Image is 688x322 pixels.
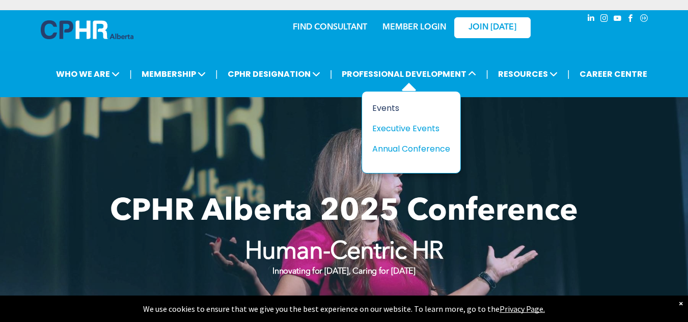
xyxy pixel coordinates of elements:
a: FIND CONSULTANT [293,23,367,32]
strong: Innovating for [DATE], Caring for [DATE] [272,268,415,276]
span: RESOURCES [495,65,561,83]
a: Events [372,102,450,114]
li: | [330,64,333,84]
div: Annual Conference [372,142,443,155]
a: Executive Events [372,122,450,135]
span: CPHR DESIGNATION [225,65,323,83]
a: instagram [599,13,610,26]
span: PROFESSIONAL DEVELOPMENT [339,65,479,83]
li: | [215,64,218,84]
a: JOIN [DATE] [454,17,531,38]
a: Annual Conference [372,142,450,155]
a: linkedin [586,13,597,26]
a: MEMBER LOGIN [382,23,446,32]
span: WHO WE ARE [53,65,123,83]
li: | [129,64,132,84]
a: Social network [639,13,650,26]
li: | [486,64,488,84]
a: Privacy Page. [500,304,545,314]
div: Events [372,102,443,114]
li: | [567,64,570,84]
span: MEMBERSHIP [139,65,209,83]
span: CPHR Alberta 2025 Conference [110,197,578,227]
a: youtube [612,13,623,26]
strong: Human-Centric HR [245,240,444,265]
img: A blue and white logo for cp alberta [41,20,133,39]
span: JOIN [DATE] [469,23,516,33]
div: Executive Events [372,122,443,135]
a: facebook [625,13,637,26]
a: CAREER CENTRE [576,65,650,83]
div: Dismiss notification [679,298,683,308]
